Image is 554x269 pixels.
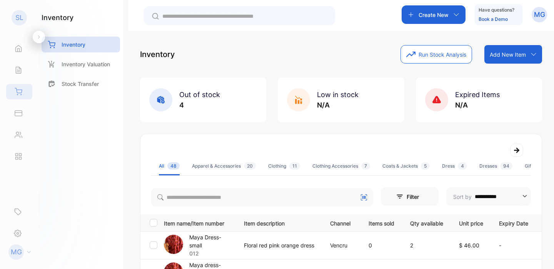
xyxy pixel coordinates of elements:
[442,163,467,170] div: Dress
[312,163,370,170] div: Clothing Accessories
[419,11,449,19] p: Create New
[42,56,120,72] a: Inventory Valuation
[402,5,466,24] button: Create New
[453,193,472,201] p: Sort by
[167,162,180,170] span: 48
[159,163,180,170] div: All
[522,237,554,269] iframe: LiveChat chat widget
[192,163,256,170] div: Apparel & Accessories
[421,162,430,170] span: 5
[382,163,430,170] div: Coats & Jackets
[500,162,512,170] span: 94
[455,100,500,110] p: N/A
[62,80,99,88] p: Stock Transfer
[189,233,234,249] p: Maya Dress- small
[532,5,547,24] button: MG
[446,187,531,206] button: Sort by
[244,241,314,249] p: Floral red pink orange dress
[42,12,73,23] h1: inventory
[42,37,120,52] a: Inventory
[330,241,353,249] p: Vencru
[15,13,23,23] p: SL
[490,50,526,59] p: Add New Item
[244,218,314,227] p: Item description
[268,163,300,170] div: Clothing
[164,218,234,227] p: Item name/Item number
[534,10,545,20] p: MG
[499,241,528,249] p: -
[361,162,370,170] span: 7
[317,91,359,99] span: Low in stock
[369,218,394,227] p: Items sold
[189,249,234,257] p: 012
[244,162,256,170] span: 20
[42,76,120,92] a: Stock Transfer
[164,235,183,254] img: item
[330,218,353,227] p: Channel
[499,218,528,227] p: Expiry Date
[458,162,467,170] span: 4
[455,91,500,99] span: Expired Items
[140,49,175,60] p: Inventory
[479,16,508,22] a: Book a Demo
[289,162,300,170] span: 11
[11,247,22,257] p: MG
[459,242,479,249] span: $ 46.00
[479,163,512,170] div: Dresses
[400,45,472,64] button: Run Stock Analysis
[410,241,443,249] p: 2
[369,241,394,249] p: 0
[459,218,483,227] p: Unit price
[179,91,220,99] span: Out of stock
[479,6,514,14] p: Have questions?
[317,100,359,110] p: N/A
[179,100,220,110] p: 4
[410,218,443,227] p: Qty available
[62,60,110,68] p: Inventory Valuation
[62,40,85,49] p: Inventory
